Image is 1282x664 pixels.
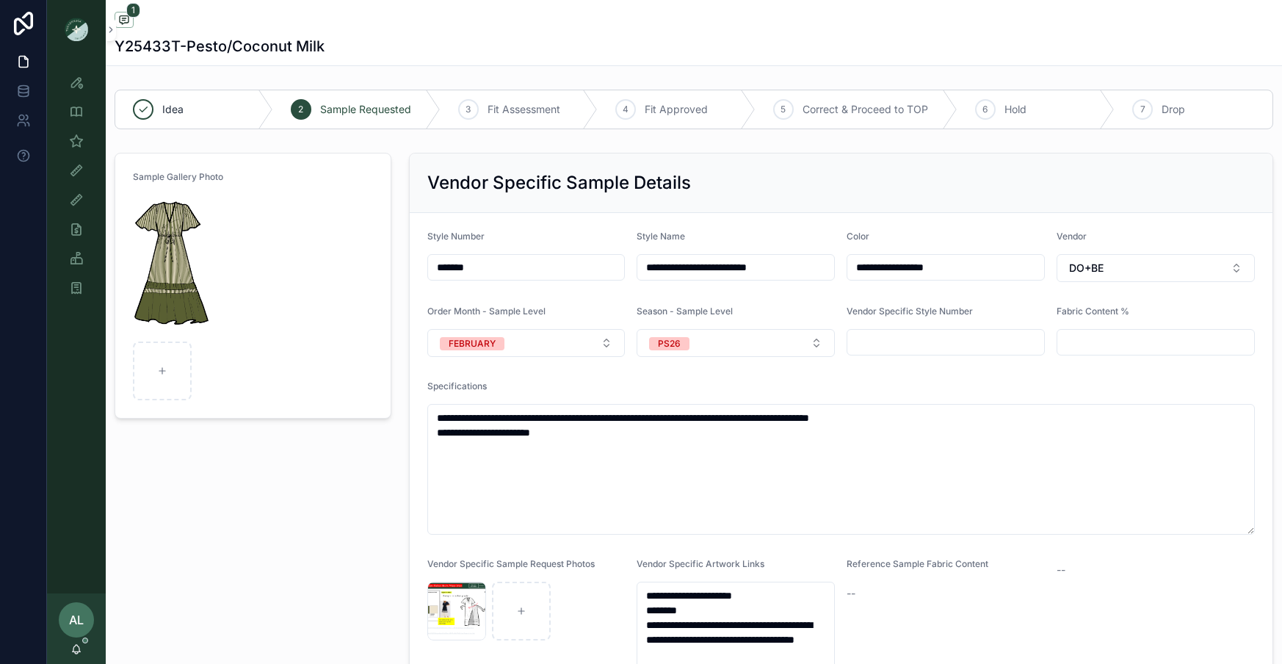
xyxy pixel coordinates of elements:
[1057,306,1129,317] span: Fabric Content %
[781,104,786,115] span: 5
[47,59,106,320] div: scrollable content
[133,171,223,182] span: Sample Gallery Photo
[637,231,685,242] span: Style Name
[65,18,88,41] img: App logo
[637,306,733,317] span: Season - Sample Level
[133,195,210,336] img: Mitchell-Dress.png
[1140,104,1145,115] span: 7
[449,337,496,350] div: FEBRUARY
[803,102,928,117] span: Correct & Proceed to TOP
[126,3,140,18] span: 1
[1057,563,1065,577] span: --
[623,104,629,115] span: 4
[69,611,84,629] span: AL
[427,306,546,317] span: Order Month - Sample Level
[466,104,471,115] span: 3
[847,586,855,601] span: --
[320,102,411,117] span: Sample Requested
[1004,102,1026,117] span: Hold
[115,36,325,57] h1: Y25433T-Pesto/Coconut Milk
[645,102,708,117] span: Fit Approved
[427,558,595,569] span: Vendor Specific Sample Request Photos
[847,231,869,242] span: Color
[637,558,764,569] span: Vendor Specific Artwork Links
[658,337,681,350] div: PS26
[1162,102,1185,117] span: Drop
[488,102,560,117] span: Fit Assessment
[427,171,691,195] h2: Vendor Specific Sample Details
[847,306,973,317] span: Vendor Specific Style Number
[1069,261,1104,275] span: DO+BE
[427,380,487,391] span: Specifications
[427,231,485,242] span: Style Number
[115,12,134,30] button: 1
[427,329,626,357] button: Select Button
[1057,231,1087,242] span: Vendor
[637,329,835,357] button: Select Button
[1057,254,1255,282] button: Select Button
[162,102,184,117] span: Idea
[982,104,988,115] span: 6
[847,558,988,569] span: Reference Sample Fabric Content
[298,104,303,115] span: 2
